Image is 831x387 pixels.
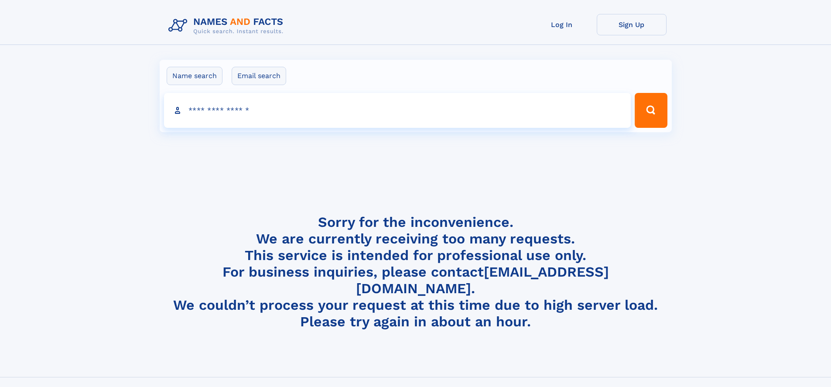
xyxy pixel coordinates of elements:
[165,214,667,330] h4: Sorry for the inconvenience. We are currently receiving too many requests. This service is intend...
[597,14,667,35] a: Sign Up
[356,264,609,297] a: [EMAIL_ADDRESS][DOMAIN_NAME]
[164,93,631,128] input: search input
[167,67,222,85] label: Name search
[527,14,597,35] a: Log In
[635,93,667,128] button: Search Button
[232,67,286,85] label: Email search
[165,14,291,38] img: Logo Names and Facts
